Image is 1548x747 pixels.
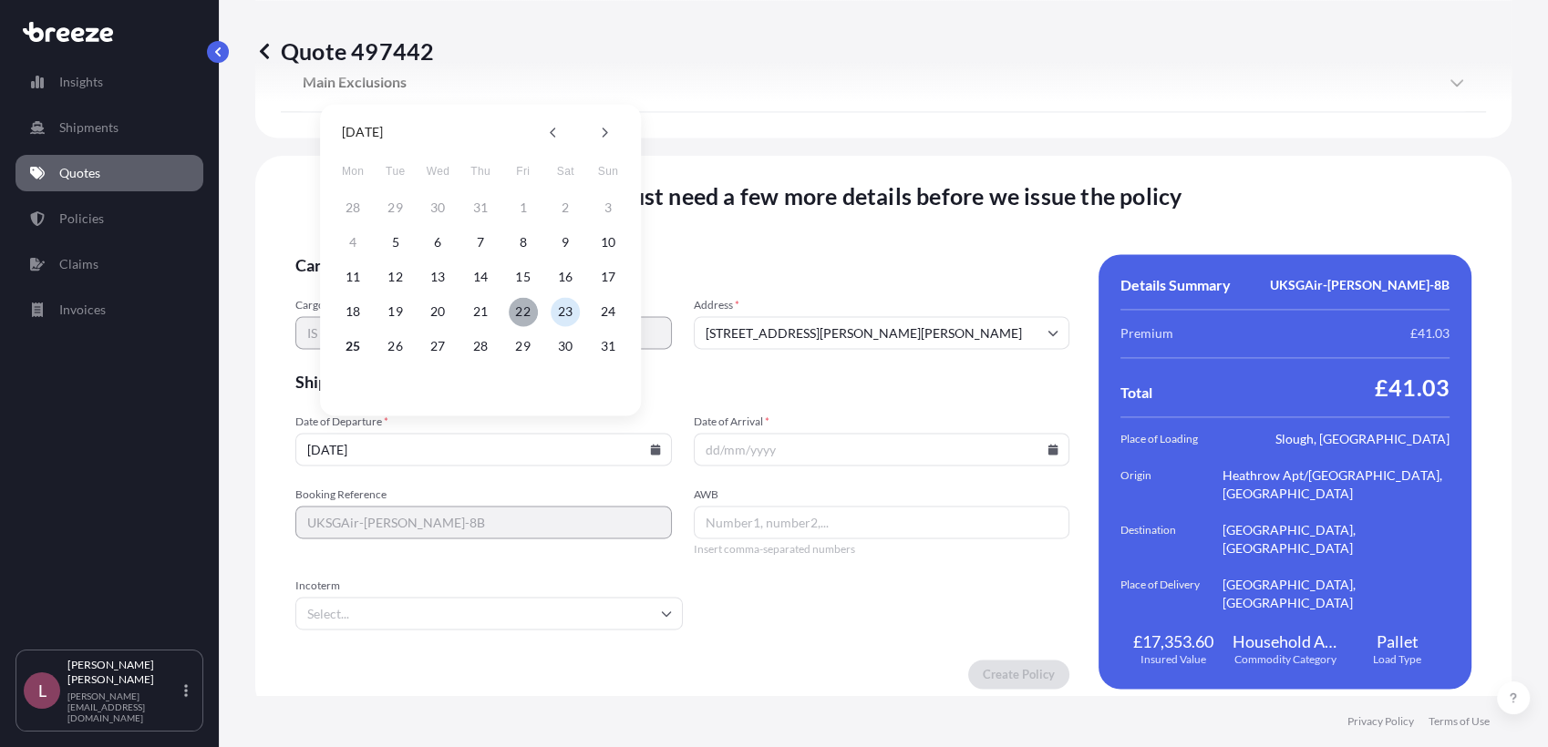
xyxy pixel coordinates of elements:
[255,36,434,66] p: Quote 497442
[1375,373,1450,402] span: £41.03
[381,332,410,361] button: 26
[338,262,367,292] button: 11
[1120,276,1231,294] span: Details Summary
[15,292,203,328] a: Invoices
[694,316,1070,349] input: Cargo owner address
[694,506,1070,538] input: Number1, number2,...
[1120,324,1173,343] span: Premium
[381,262,410,292] button: 12
[551,332,580,361] button: 30
[1223,466,1450,503] span: Heathrow Apt/[GEOGRAPHIC_DATA], [GEOGRAPHIC_DATA]
[423,262,452,292] button: 13
[466,297,495,326] button: 21
[1120,521,1223,558] span: Destination
[694,542,1070,557] span: Insert comma-separated numbers
[968,660,1069,689] button: Create Policy
[694,487,1070,502] span: AWB
[295,371,1069,393] span: Shipment details
[1270,276,1450,294] span: UKSGAir-[PERSON_NAME]-8B
[983,665,1055,683] p: Create Policy
[1223,521,1450,558] span: [GEOGRAPHIC_DATA], [GEOGRAPHIC_DATA]
[295,433,672,466] input: dd/mm/yyyy
[338,297,367,326] button: 18
[295,506,672,538] input: Your internal reference
[509,332,538,361] button: 29
[295,597,683,629] input: Select...
[551,297,580,326] button: 23
[295,578,683,593] span: Incoterm
[694,433,1070,466] input: dd/mm/yyyy
[466,332,495,361] button: 28
[1133,630,1213,652] span: £17,353.60
[381,297,410,326] button: 19
[551,262,580,292] button: 16
[59,73,103,91] p: Insights
[592,153,624,189] span: Sunday
[466,228,495,257] button: 7
[421,153,454,189] span: Wednesday
[1234,652,1336,667] span: Commodity Category
[551,228,580,257] button: 9
[509,228,538,257] button: 8
[295,298,672,312] span: Cargo Owner Name
[466,262,495,292] button: 14
[1120,466,1223,503] span: Origin
[1233,630,1337,652] span: Household Appliances (White Goods)
[593,228,623,257] button: 10
[67,658,181,687] p: [PERSON_NAME] [PERSON_NAME]
[295,414,672,429] span: Date of Departure
[59,210,104,228] p: Policies
[338,332,367,361] button: 25
[295,254,1069,276] span: Cargo Owner Details
[15,109,203,146] a: Shipments
[585,181,1182,210] span: We just need a few more details before we issue the policy
[1377,630,1419,652] span: Pallet
[593,297,623,326] button: 24
[423,297,452,326] button: 20
[1429,714,1490,729] a: Terms of Use
[379,153,412,189] span: Tuesday
[694,298,1070,312] span: Address
[15,200,203,237] a: Policies
[342,121,383,143] div: [DATE]
[507,153,540,189] span: Friday
[381,228,410,257] button: 5
[59,255,98,273] p: Claims
[509,297,538,326] button: 22
[15,64,203,100] a: Insights
[67,691,181,723] p: [PERSON_NAME][EMAIL_ADDRESS][DOMAIN_NAME]
[549,153,582,189] span: Saturday
[1347,714,1414,729] a: Privacy Policy
[423,332,452,361] button: 27
[1223,576,1450,612] span: [GEOGRAPHIC_DATA], [GEOGRAPHIC_DATA]
[694,414,1070,429] span: Date of Arrival
[15,155,203,191] a: Quotes
[1120,430,1223,448] span: Place of Loading
[1410,324,1450,343] span: £41.03
[423,228,452,257] button: 6
[1120,384,1152,402] span: Total
[593,262,623,292] button: 17
[295,487,672,502] span: Booking Reference
[59,301,106,319] p: Invoices
[38,681,46,700] span: L
[1120,576,1223,612] span: Place of Delivery
[59,164,100,182] p: Quotes
[1373,652,1421,667] span: Load Type
[15,246,203,282] a: Claims
[1140,652,1206,667] span: Insured Value
[509,262,538,292] button: 15
[336,153,369,189] span: Monday
[593,332,623,361] button: 31
[1275,430,1450,448] span: Slough, [GEOGRAPHIC_DATA]
[59,118,119,137] p: Shipments
[464,153,497,189] span: Thursday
